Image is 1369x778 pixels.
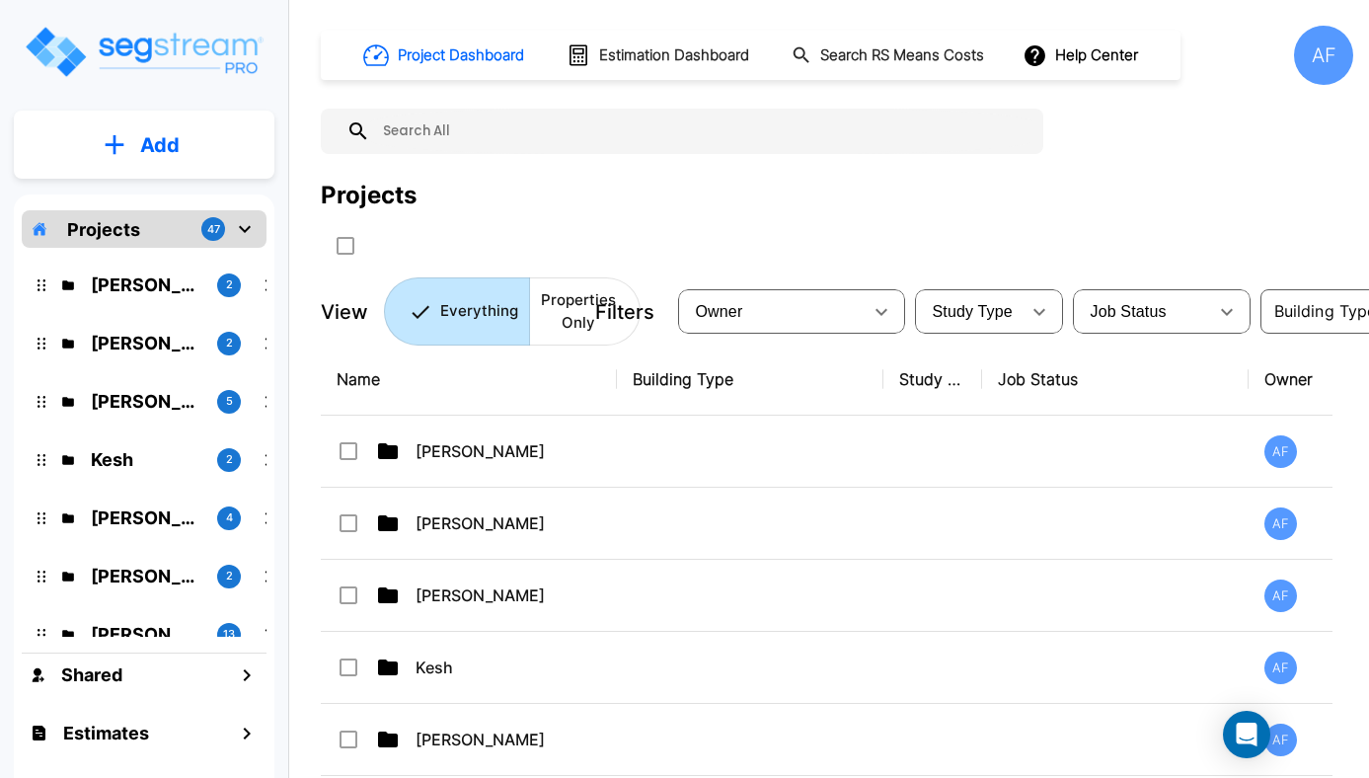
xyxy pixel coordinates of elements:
[820,44,984,67] h1: Search RS Means Costs
[321,297,368,327] p: View
[1264,435,1297,468] div: AF
[1019,37,1146,74] button: Help Center
[370,109,1033,154] input: Search All
[617,344,883,416] th: Building Type
[416,656,613,679] p: Kesh
[355,34,535,77] button: Project Dashboard
[384,277,641,346] div: Platform
[599,44,749,67] h1: Estimation Dashboard
[682,284,862,340] div: Select
[440,300,518,323] p: Everything
[541,289,616,334] p: Properties Only
[416,583,613,607] p: [PERSON_NAME]
[384,277,530,346] button: Everything
[226,568,233,584] p: 2
[63,720,149,746] h1: Estimates
[226,451,233,468] p: 2
[919,284,1020,340] div: Select
[1249,344,1347,416] th: Owner
[91,272,201,298] p: Barry Donath
[933,303,1013,320] span: Study Type
[416,439,613,463] p: [PERSON_NAME]
[1294,26,1353,85] div: AF
[1264,724,1297,756] div: AF
[91,446,201,473] p: Kesh
[1091,303,1167,320] span: Job Status
[416,511,613,535] p: [PERSON_NAME]
[61,661,122,688] h1: Shared
[883,344,982,416] th: Study Type
[326,226,365,266] button: SelectAll
[1264,652,1297,684] div: AF
[529,277,641,346] button: Properties Only
[226,393,233,410] p: 5
[321,178,417,213] div: Projects
[140,130,180,160] p: Add
[226,335,233,351] p: 2
[559,35,760,76] button: Estimation Dashboard
[226,509,233,526] p: 4
[223,626,235,643] p: 13
[784,37,995,75] button: Search RS Means Costs
[23,24,265,80] img: Logo
[696,303,743,320] span: Owner
[91,563,201,589] p: Chuny Herzka
[1264,507,1297,540] div: AF
[982,344,1249,416] th: Job Status
[91,621,201,648] p: Isaak Markovitz
[67,216,140,243] p: Projects
[14,117,274,174] button: Add
[207,221,220,238] p: 47
[91,505,201,531] p: Josh Strum
[398,44,524,67] h1: Project Dashboard
[321,344,617,416] th: Name
[91,330,201,356] p: Ari Eisenman
[1264,580,1297,612] div: AF
[91,388,201,415] p: Jay Hershowitz
[1223,711,1270,758] div: Open Intercom Messenger
[1077,284,1207,340] div: Select
[226,276,233,293] p: 2
[416,728,613,751] p: [PERSON_NAME]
